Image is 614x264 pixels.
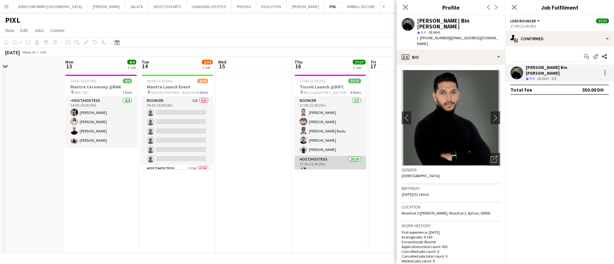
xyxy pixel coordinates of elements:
span: t. [PHONE_NUMBER] [417,35,450,40]
app-card-role: Bouncer5/517:00-22:00 (5h)[PERSON_NAME][PERSON_NAME][PERSON_NAME] Badu[PERSON_NAME][PERSON_NAME] [295,97,366,156]
span: Comms [50,27,65,33]
span: 16 [294,63,303,70]
span: Fri [371,59,376,65]
h3: Work history [402,223,500,229]
div: [PERSON_NAME] Bin [PERSON_NAME] [526,64,599,76]
button: CANADIAN LIFESTYLE [186,0,232,13]
span: Ritz Carlton DIFC, [GEOGRAPHIC_DATA] [304,90,350,95]
a: View [3,26,17,34]
button: AIRBALL DECORE [342,0,380,13]
div: Bio [397,49,505,65]
div: +04 [40,50,46,55]
span: 4.4 [421,30,426,34]
a: Edit [18,26,30,34]
span: 27/27 [353,60,366,64]
span: [DEMOGRAPHIC_DATA] [402,173,440,178]
span: 15 [217,63,226,70]
span: 14 [141,63,149,70]
button: EVOLUTION [256,0,287,13]
h3: Location [402,204,500,210]
span: 4.4 [530,76,534,81]
span: 4 Roles [350,90,361,95]
img: Crew avatar or photo [402,70,500,166]
button: AVENTURA PARKS [GEOGRAPHIC_DATA] [13,0,88,13]
app-card-role: Host/Hostess4/414:00-19:00 (5h)[PERSON_NAME][PERSON_NAME][PERSON_NAME][PERSON_NAME] [65,97,137,147]
div: 17:00-22:00 (5h) [510,24,609,28]
div: 1 Job [202,65,212,70]
span: 27/27 [348,79,361,83]
span: 4/4 [123,79,132,83]
span: 28.6km [427,30,441,34]
button: Lead Bouncer [510,19,541,23]
span: Muwihat 2/[PERSON_NAME], Muwihat 2, Ajman, 00000 [402,211,490,215]
div: Open photos pop-in [487,153,500,166]
div: 28.6km [536,76,550,81]
span: 2/34 [202,60,213,64]
button: PIXL [324,0,342,13]
div: 1 Job [128,65,136,70]
span: 3 Roles [197,90,208,95]
a: Jobs [32,26,46,34]
span: Atlantis The Palm - Ballroom [151,90,197,95]
span: 14:00-19:00 (5h) [70,79,96,83]
span: 17:00-22:00 (5h) [300,79,326,83]
span: 1 Role [122,90,132,95]
p: Cancelled jobs count: 0 [402,249,500,254]
h3: Mantra Launch Event [142,84,213,90]
h3: Birthday [402,185,500,191]
span: Tue [142,59,149,65]
h3: Mantra Ceremony @RAK [65,84,137,90]
h3: Job Fulfilment [505,3,614,11]
span: Jobs [34,27,44,33]
span: | [EMAIL_ADDRESS][DOMAIN_NAME] [417,35,498,46]
span: View [5,27,14,33]
app-skills-label: 3/3 [551,76,556,81]
h3: Profile [397,3,505,11]
div: Total fee [510,87,532,93]
span: Edit [20,27,28,33]
p: Applications total count: 691 [402,244,500,249]
a: Comms [48,26,67,34]
h3: Gender [402,167,500,173]
button: SELECTION ARTS [148,0,186,13]
button: [PERSON_NAME] [287,0,324,13]
span: Week 41 [21,50,37,55]
div: Confirmed [505,31,614,46]
p: First experience: [DATE] [402,230,500,235]
p: Favourite job: Runner [402,239,500,244]
h3: Tissoli Launch @DIFC [295,84,366,90]
h1: PIXL [5,15,20,25]
span: 4/4 [127,60,136,64]
p: Cancelled jobs total count: 0 [402,254,500,259]
span: Mon [65,59,74,65]
button: PHYLEAS [232,0,256,13]
span: 13 [64,63,74,70]
app-job-card: 09:30-15:30 (6h)2/34Mantra Launch Event Atlantis The Palm - Ballroom3 RolesBouncer22A0/609:30-15:... [142,75,213,169]
span: 27/27 [596,19,609,23]
app-job-card: 14:00-19:00 (5h)4/4Mantra Ceremony @RAK RAK TBC1 RoleHost/Hostess4/414:00-19:00 (5h)[PERSON_NAME]... [65,75,137,147]
span: 09:30-15:30 (6h) [147,79,173,83]
span: Lead Bouncer [510,19,536,23]
span: RAK TBC [75,90,88,95]
span: Wed [218,59,226,65]
app-card-role: Bouncer22A0/609:30-15:30 (6h) [142,97,213,165]
p: Average jobs: 9.145 [402,235,500,239]
span: Thu [295,59,303,65]
button: SALATA [125,0,148,13]
span: 17 [370,63,376,70]
p: Worked jobs count: 9 [402,259,500,263]
div: [PERSON_NAME] Bin [PERSON_NAME] [417,18,500,29]
div: 1 Job [353,65,365,70]
app-job-card: 17:00-22:00 (5h)27/27Tissoli Launch @DIFC Ritz Carlton DIFC, [GEOGRAPHIC_DATA]4 RolesBouncer5/517... [295,75,366,169]
div: [DATE] [5,49,20,56]
span: 2/34 [197,79,208,83]
span: [DATE] (32 years) [402,192,429,197]
div: 350.00 DH [582,87,604,93]
button: [PERSON_NAME] [88,0,125,13]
